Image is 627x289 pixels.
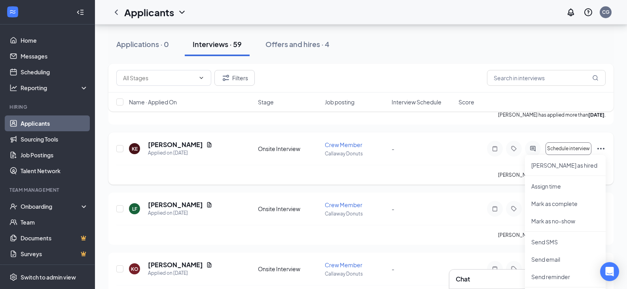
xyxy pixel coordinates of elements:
[490,206,500,212] svg: Note
[265,39,330,49] div: Offers and hires · 4
[9,187,87,193] div: Team Management
[392,98,441,106] span: Interview Schedule
[193,39,242,49] div: Interviews · 59
[325,150,387,157] p: Callaway Donuts
[21,48,88,64] a: Messages
[546,142,591,155] button: Schedule interview
[21,131,88,147] a: Sourcing Tools
[509,266,519,272] svg: Tag
[528,145,538,152] svg: ActiveChat
[9,202,17,210] svg: UserCheck
[148,200,203,209] h5: [PERSON_NAME]
[206,262,212,268] svg: Document
[258,98,274,106] span: Stage
[21,115,88,131] a: Applicants
[325,270,387,277] p: Callaway Donuts
[21,84,89,92] div: Reporting
[177,8,187,17] svg: ChevronDown
[221,73,231,83] svg: Filter
[596,144,606,153] svg: Ellipses
[21,230,88,246] a: DocumentsCrown
[9,273,17,281] svg: Settings
[21,163,88,179] a: Talent Network
[21,214,88,230] a: Team
[148,261,203,269] h5: [PERSON_NAME]
[509,145,519,152] svg: Tag
[498,232,606,238] p: [PERSON_NAME] has applied more than .
[21,64,88,80] a: Scheduling
[602,9,610,15] div: CG
[214,70,255,86] button: Filter Filters
[547,146,590,151] span: Schedule interview
[325,201,362,208] span: Crew Member
[392,205,394,212] span: -
[21,147,88,163] a: Job Postings
[566,8,576,17] svg: Notifications
[21,202,81,210] div: Onboarding
[258,145,320,153] div: Onsite Interview
[132,145,138,152] div: KE
[392,145,394,152] span: -
[458,98,474,106] span: Score
[9,84,17,92] svg: Analysis
[123,74,195,82] input: All Stages
[325,261,362,268] span: Crew Member
[9,8,17,16] svg: WorkstreamLogo
[131,266,138,272] div: KO
[148,149,212,157] div: Applied on [DATE]
[198,75,205,81] svg: ChevronDown
[206,202,212,208] svg: Document
[116,39,169,49] div: Applications · 0
[258,205,320,213] div: Onsite Interview
[456,275,470,283] h3: Chat
[112,8,121,17] svg: ChevronLeft
[600,262,619,281] div: Open Intercom Messenger
[206,142,212,148] svg: Document
[21,246,88,262] a: SurveysCrown
[509,206,519,212] svg: Tag
[21,273,76,281] div: Switch to admin view
[583,8,593,17] svg: QuestionInfo
[592,75,599,81] svg: MagnifyingGlass
[325,210,387,217] p: Callaway Donuts
[325,141,362,148] span: Crew Member
[148,209,212,217] div: Applied on [DATE]
[392,265,394,272] span: -
[132,206,137,212] div: LF
[76,8,84,16] svg: Collapse
[490,145,500,152] svg: Note
[9,104,87,110] div: Hiring
[148,269,212,277] div: Applied on [DATE]
[148,140,203,149] h5: [PERSON_NAME]
[258,265,320,273] div: Onsite Interview
[124,6,174,19] h1: Applicants
[129,98,177,106] span: Name · Applied On
[498,172,606,178] p: [PERSON_NAME] has applied more than .
[487,70,606,86] input: Search in interviews
[21,32,88,48] a: Home
[490,266,500,272] svg: Note
[325,98,354,106] span: Job posting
